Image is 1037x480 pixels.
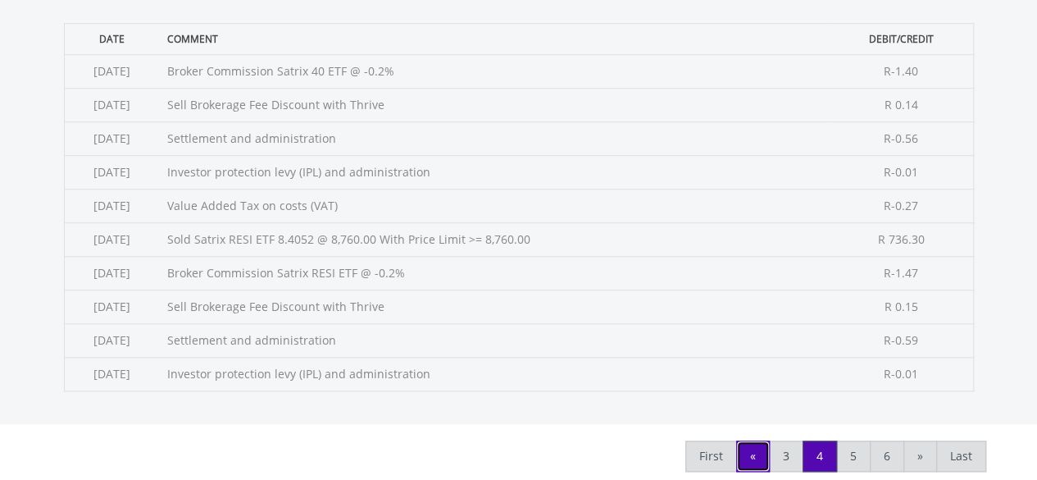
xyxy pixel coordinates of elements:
td: Sell Brokerage Fee Discount with Thrive [159,290,830,323]
span: R-0.59 [884,332,918,348]
td: Settlement and administration [159,323,830,357]
a: 3 [769,441,803,472]
a: First [685,441,737,472]
span: R-1.40 [884,63,918,79]
td: [DATE] [64,121,159,155]
th: Comment [159,23,830,54]
span: R-0.01 [884,366,918,382]
td: Broker Commission Satrix RESI ETF @ -0.2% [159,256,830,290]
td: Broker Commission Satrix 40 ETF @ -0.2% [159,54,830,88]
td: Settlement and administration [159,121,830,155]
td: Value Added Tax on costs (VAT) [159,189,830,222]
a: 5 [836,441,871,472]
span: R 0.15 [884,299,917,314]
span: R-0.01 [884,164,918,180]
span: R 736.30 [877,231,924,247]
a: » [903,441,937,472]
td: [DATE] [64,222,159,256]
th: Date [64,23,159,54]
a: 4 [803,441,837,472]
td: Investor protection levy (IPL) and administration [159,155,830,189]
td: [DATE] [64,88,159,121]
span: R-0.27 [884,198,918,213]
td: [DATE] [64,189,159,222]
a: 6 [870,441,904,472]
td: Sold Satrix RESI ETF 8.4052 @ 8,760.00 With Price Limit >= 8,760.00 [159,222,830,256]
td: [DATE] [64,256,159,290]
td: Investor protection levy (IPL) and administration [159,357,830,391]
th: Debit/Credit [829,23,973,54]
span: R-0.56 [884,130,918,146]
td: [DATE] [64,323,159,357]
td: [DATE] [64,155,159,189]
a: Last [936,441,986,472]
td: [DATE] [64,290,159,323]
td: [DATE] [64,357,159,391]
td: [DATE] [64,54,159,88]
span: R 0.14 [884,97,917,112]
span: R-1.47 [884,265,918,281]
a: « [736,441,770,472]
td: Sell Brokerage Fee Discount with Thrive [159,88,830,121]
